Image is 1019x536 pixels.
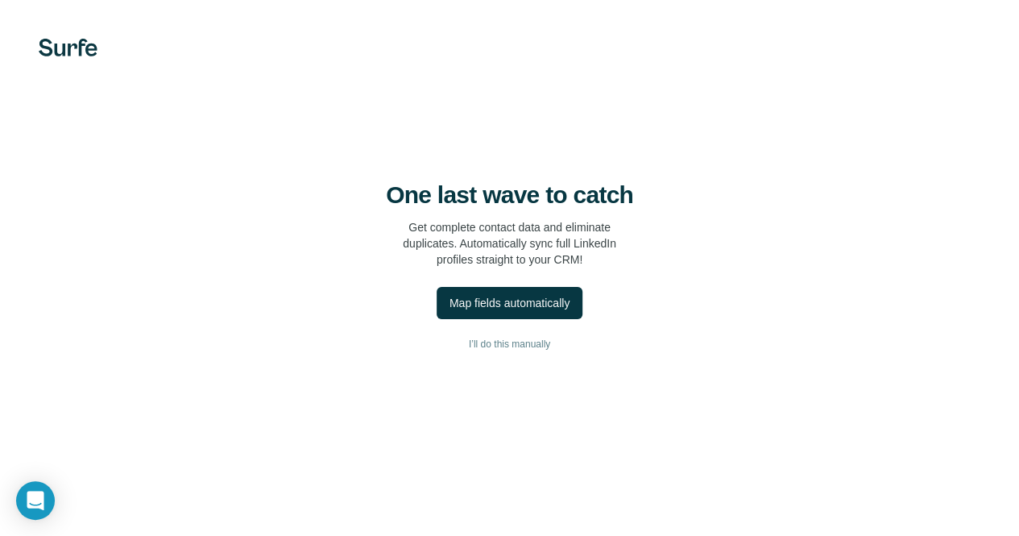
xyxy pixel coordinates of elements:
[16,481,55,520] div: Open Intercom Messenger
[403,219,616,268] p: Get complete contact data and eliminate duplicates. Automatically sync full LinkedIn profiles str...
[469,337,550,351] span: I’ll do this manually
[437,287,582,319] button: Map fields automatically
[386,181,633,210] h4: One last wave to catch
[449,295,570,311] div: Map fields automatically
[32,332,987,356] button: I’ll do this manually
[39,39,97,56] img: Surfe's logo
